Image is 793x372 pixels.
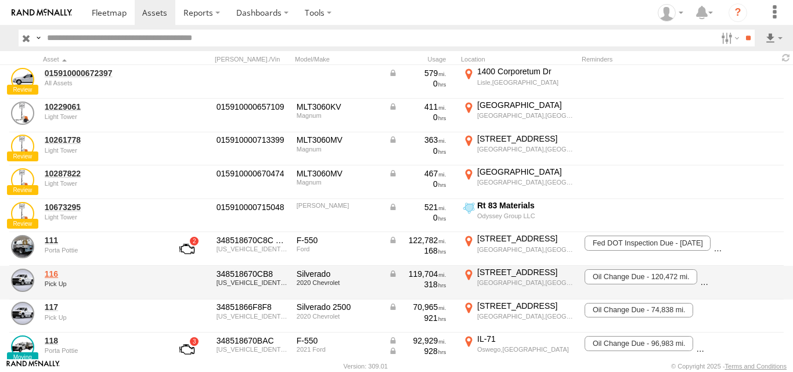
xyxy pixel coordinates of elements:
div: Location [461,55,577,63]
span: Fed DOT Inspection Due - 11/01/2025 [585,236,711,251]
div: [GEOGRAPHIC_DATA],[GEOGRAPHIC_DATA] [477,178,575,186]
div: Odyssey Group LLC [477,212,575,220]
a: 10261778 [45,135,157,145]
div: undefined [45,314,157,321]
div: 015910000715048 [217,202,289,212]
a: 015910000672397 [45,68,157,78]
div: 921 [388,313,446,323]
div: Data from Vehicle CANbus [388,235,446,245]
label: Click to View Current Location [461,66,577,97]
div: Wacker [297,202,380,209]
div: F-550 [297,335,380,346]
div: [GEOGRAPHIC_DATA],[GEOGRAPHIC_DATA] [477,279,575,287]
a: 116 [45,269,157,279]
div: 2020 Chevrolet [297,313,380,320]
label: Click to View Current Location [461,233,577,265]
a: View Asset Details [11,302,34,325]
div: undefined [45,247,157,254]
div: Data from Vehicle CANbus [388,102,446,112]
a: View Asset Details [11,168,34,192]
div: 0 [388,146,446,156]
div: 348518670BAC [217,335,289,346]
a: View Asset with Fault/s [165,335,208,363]
i: ? [729,3,747,22]
div: 0 [388,179,446,189]
a: View Asset Details [11,102,34,125]
div: undefined [45,180,157,187]
div: Click to Sort [43,55,159,63]
div: Data from Vehicle CANbus [388,302,446,312]
div: 348518670C8C GX6 [217,235,289,245]
div: undefined [45,347,157,354]
div: [STREET_ADDRESS] [477,301,575,311]
div: undefined [45,280,157,287]
a: View Asset with Fault/s [165,235,208,263]
div: 1FDUF5HN7NDA04927 [217,346,289,353]
div: [GEOGRAPHIC_DATA],[GEOGRAPHIC_DATA] [477,245,575,254]
div: Data from Vehicle CANbus [388,335,446,346]
span: Oil Change Due - 96,983 mi. [585,336,693,351]
label: Click to View Current Location [461,334,577,365]
div: 1FDUF5GY8KEE07252 [217,245,289,252]
div: 168 [388,245,446,256]
div: Ford [297,245,380,252]
a: 10287822 [45,168,157,179]
a: 111 [45,235,157,245]
div: 1GC3YSE79LF218396 [217,279,289,286]
div: Data from Vehicle CANbus [388,168,446,179]
div: MLT3060MV [297,168,380,179]
div: Data from Vehicle CANbus [388,202,446,212]
div: [GEOGRAPHIC_DATA],[GEOGRAPHIC_DATA] [477,312,575,320]
div: Data from Vehicle CANbus [388,135,446,145]
div: undefined [45,113,157,120]
a: View Asset Details [11,68,34,91]
div: [GEOGRAPHIC_DATA] [477,100,575,110]
div: MLT3060MV [297,135,380,145]
div: Data from Vehicle CANbus [388,68,446,78]
label: Search Query [34,30,43,46]
div: © Copyright 2025 - [671,363,787,370]
a: Terms and Conditions [725,363,787,370]
div: Usage [387,55,456,63]
div: Magnum [297,179,380,186]
a: View Asset Details [11,135,34,158]
div: 1400 Corporetum Dr [477,66,575,77]
div: Model/Make [295,55,382,63]
div: 1GC3YLE73LF291477 [217,313,289,320]
div: 015910000670474 [217,168,289,179]
div: Rt 83 Materials [477,200,575,211]
div: [GEOGRAPHIC_DATA],[GEOGRAPHIC_DATA] [477,111,575,120]
a: 10673295 [45,202,157,212]
div: 0 [388,78,446,89]
label: Click to View Current Location [461,200,577,232]
a: 118 [45,335,157,346]
label: Search Filter Options [716,30,741,46]
div: MLT3060KV [297,102,380,112]
span: Oil Change Due - 120,472 mi. [585,269,697,284]
a: 10229061 [45,102,157,112]
div: Reminders [582,55,685,63]
div: 2021 Ford [297,346,380,353]
div: Silverado [297,269,380,279]
div: F-550 [297,235,380,245]
div: 0 [388,112,446,122]
label: Click to View Current Location [461,301,577,332]
div: [STREET_ADDRESS] [477,133,575,144]
span: Oil Change Due - 74,838 mi. [585,303,693,318]
div: Oswego,[GEOGRAPHIC_DATA] [477,345,575,353]
a: Visit our Website [6,360,60,372]
img: rand-logo.svg [12,9,72,17]
div: 015910000657109 [217,102,289,112]
label: Click to View Current Location [461,267,577,298]
a: View Asset Details [11,235,34,258]
div: [GEOGRAPHIC_DATA],[GEOGRAPHIC_DATA] [477,145,575,153]
div: Version: 309.01 [344,363,388,370]
div: 015910000713399 [217,135,289,145]
div: Magnum [297,146,380,153]
div: [STREET_ADDRESS] [477,233,575,244]
div: [STREET_ADDRESS] [477,267,575,277]
div: Lisle,[GEOGRAPHIC_DATA] [477,78,575,86]
div: Silverado 2500 [297,302,380,312]
div: Data from Vehicle CANbus [388,269,446,279]
div: 34851866F8F8 [217,302,289,312]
